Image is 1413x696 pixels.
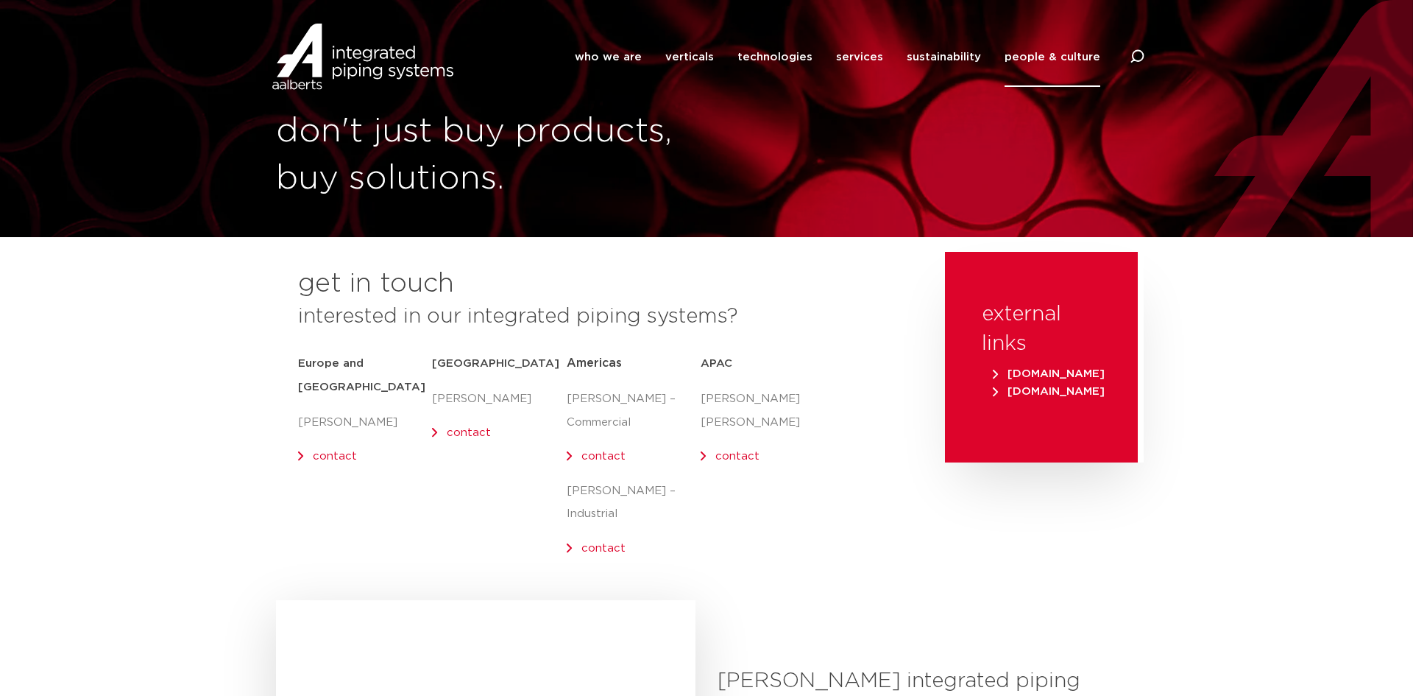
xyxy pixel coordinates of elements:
a: [DOMAIN_NAME] [989,386,1108,397]
h3: interested in our integrated piping systems? [298,302,908,331]
a: services [836,27,883,87]
span: [DOMAIN_NAME] [993,368,1105,379]
h5: [GEOGRAPHIC_DATA] [432,352,566,376]
a: [DOMAIN_NAME] [989,368,1108,379]
h5: APAC [701,352,835,376]
a: contact [715,451,759,462]
p: [PERSON_NAME] – Industrial [567,479,701,527]
a: contact [447,427,491,438]
a: contact [313,451,357,462]
strong: Europe and [GEOGRAPHIC_DATA] [298,358,425,393]
h2: get in touch [298,267,454,302]
nav: Menu [575,27,1100,87]
a: contact [581,451,626,462]
p: [PERSON_NAME] – Commercial [567,387,701,435]
a: contact [581,543,626,554]
a: technologies [737,27,812,87]
a: who we are [575,27,642,87]
a: sustainability [907,27,981,87]
span: Americas [567,357,622,369]
a: people & culture [1005,27,1100,87]
p: [PERSON_NAME] [298,411,432,435]
p: [PERSON_NAME] [432,387,566,411]
a: verticals [665,27,714,87]
h1: don't just buy products, buy solutions. [276,108,699,203]
h3: external links [982,300,1101,359]
p: [PERSON_NAME] [PERSON_NAME] [701,387,835,435]
span: [DOMAIN_NAME] [993,386,1105,397]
